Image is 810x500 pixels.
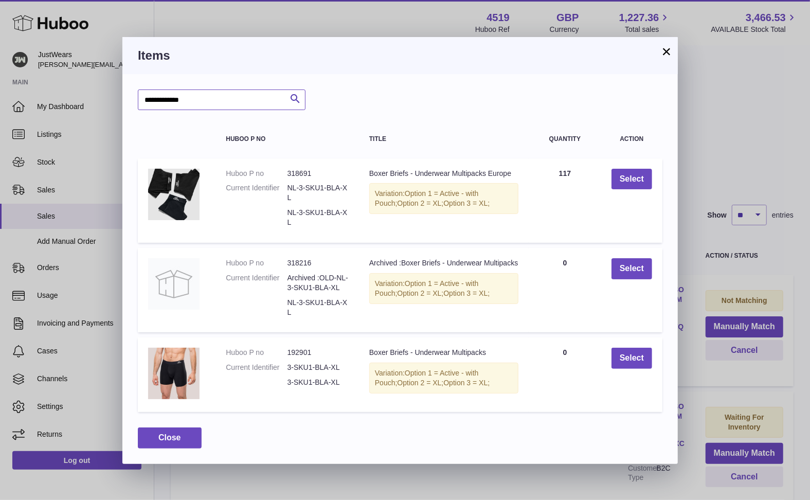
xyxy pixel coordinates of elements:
[375,189,479,207] span: Option 1 = Active - with Pouch;
[226,273,287,293] dt: Current Identifier
[287,348,349,358] dd: 192901
[611,348,652,369] button: Select
[397,289,443,297] span: Option 2 = XL;
[529,126,601,153] th: Quantity
[287,208,349,227] dd: NL-3-SKU1-BLA-XL
[287,169,349,178] dd: 318691
[287,363,349,372] dd: 3-SKU1-BLA-XL
[148,348,200,399] img: Boxer Briefs - Underwear Multipacks
[158,433,181,442] span: Close
[359,126,529,153] th: Title
[226,348,287,358] dt: Huboo P no
[375,369,479,387] span: Option 1 = Active - with Pouch;
[138,47,662,64] h3: Items
[660,45,673,58] button: ×
[138,427,202,449] button: Close
[287,258,349,268] dd: 318216
[529,248,601,332] td: 0
[369,363,518,394] div: Variation:
[287,298,349,317] dd: NL-3-SKU1-BLA-XL
[397,199,443,207] span: Option 2 = XL;
[369,258,518,268] div: Archived :Boxer Briefs - Underwear Multipacks
[611,169,652,190] button: Select
[287,183,349,203] dd: NL-3-SKU1-BLA-XL
[148,258,200,310] img: Archived :Boxer Briefs - Underwear Multipacks
[215,126,359,153] th: Huboo P no
[601,126,662,153] th: Action
[287,273,349,293] dd: Archived :OLD-NL-3-SKU1-BLA-XL
[226,258,287,268] dt: Huboo P no
[369,183,518,214] div: Variation:
[397,379,443,387] span: Option 2 = XL;
[443,199,490,207] span: Option 3 = XL;
[226,183,287,203] dt: Current Identifier
[148,169,200,220] img: Boxer Briefs - Underwear Multipacks Europe
[226,169,287,178] dt: Huboo P no
[529,337,601,412] td: 0
[611,258,652,279] button: Select
[287,378,349,387] dd: 3-SKU1-BLA-XL
[529,158,601,243] td: 117
[443,379,490,387] span: Option 3 = XL;
[375,279,479,297] span: Option 1 = Active - with Pouch;
[369,169,518,178] div: Boxer Briefs - Underwear Multipacks Europe
[226,363,287,372] dt: Current Identifier
[369,273,518,304] div: Variation:
[369,348,518,358] div: Boxer Briefs - Underwear Multipacks
[443,289,490,297] span: Option 3 = XL;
